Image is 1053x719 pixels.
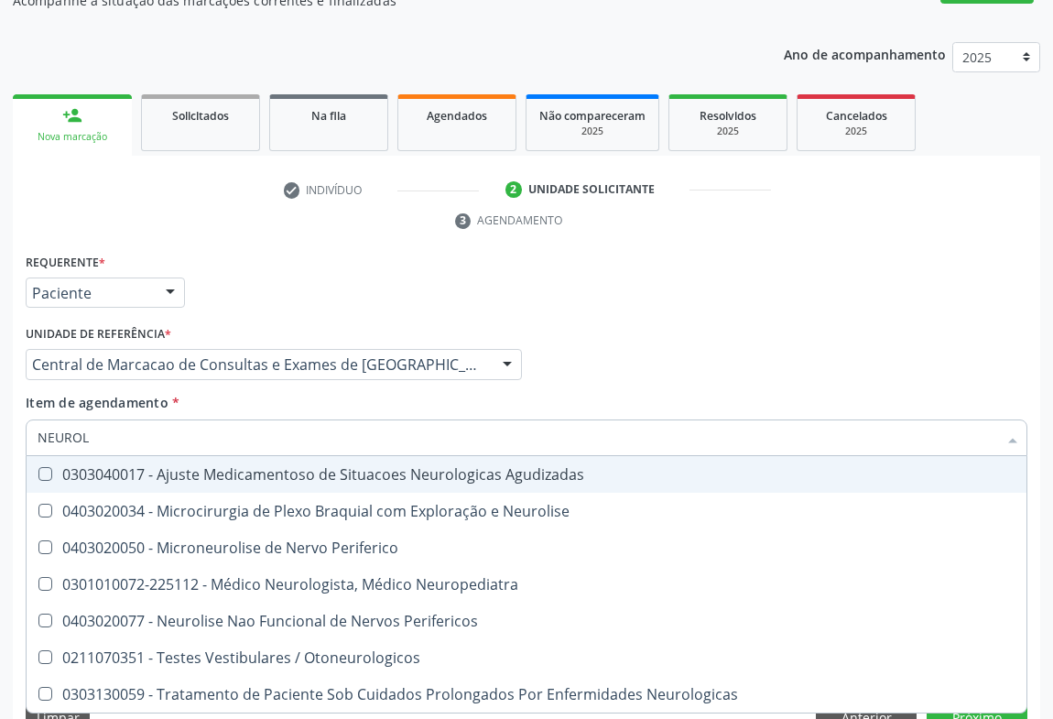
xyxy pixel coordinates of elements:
[784,42,946,65] p: Ano de acompanhamento
[26,249,105,278] label: Requerente
[539,125,646,138] div: 2025
[528,181,655,198] div: Unidade solicitante
[38,614,1015,628] div: 0403020077 - Neurolise Nao Funcional de Nervos Perifericos
[38,650,1015,665] div: 0211070351 - Testes Vestibulares / Otoneurologicos
[38,467,1015,482] div: 0303040017 - Ajuste Medicamentoso de Situacoes Neurologicas Agudizadas
[62,105,82,125] div: person_add
[427,108,487,124] span: Agendados
[26,321,171,349] label: Unidade de referência
[38,687,1015,702] div: 0303130059 - Tratamento de Paciente Sob Cuidados Prolongados Por Enfermidades Neurologicas
[826,108,887,124] span: Cancelados
[32,284,147,302] span: Paciente
[539,108,646,124] span: Não compareceram
[32,355,484,374] span: Central de Marcacao de Consultas e Exames de [GEOGRAPHIC_DATA]
[682,125,774,138] div: 2025
[26,130,119,144] div: Nova marcação
[38,419,997,456] input: Buscar por procedimentos
[38,540,1015,555] div: 0403020050 - Microneurolise de Nervo Periferico
[311,108,346,124] span: Na fila
[38,577,1015,592] div: 0301010072-225112 - Médico Neurologista, Médico Neuropediatra
[172,108,229,124] span: Solicitados
[700,108,756,124] span: Resolvidos
[505,181,522,198] div: 2
[810,125,902,138] div: 2025
[38,504,1015,518] div: 0403020034 - Microcirurgia de Plexo Braquial com Exploração e Neurolise
[26,394,168,411] span: Item de agendamento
